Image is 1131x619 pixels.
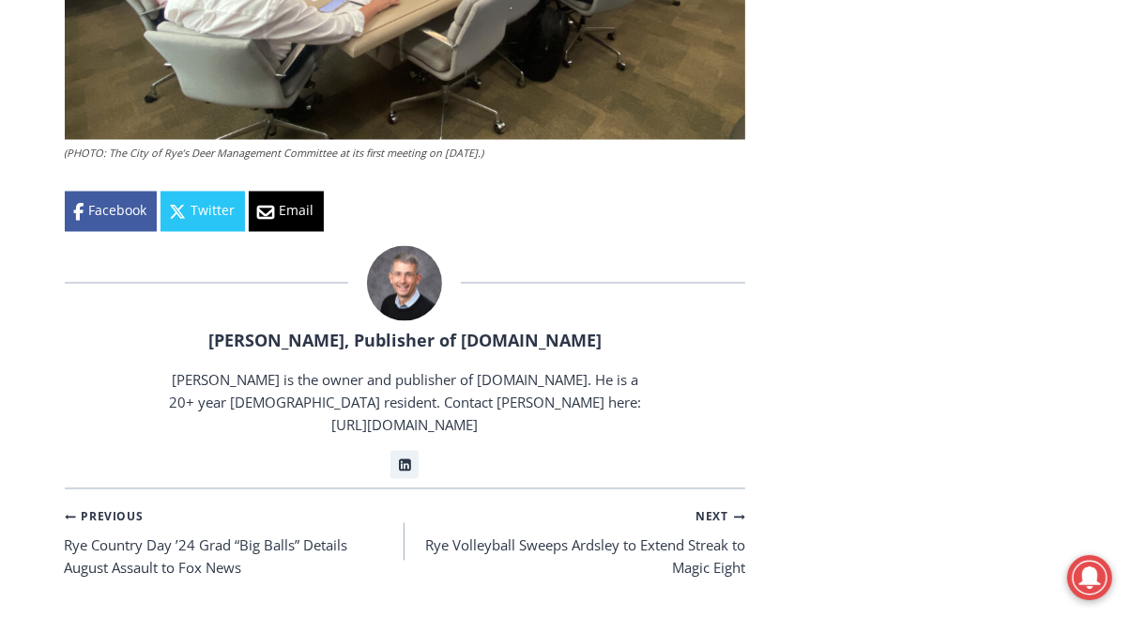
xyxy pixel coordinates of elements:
[65,146,745,162] figcaption: (PHOTO: The City of Rye’s Deer Management Committee at its first meeting on [DATE].)
[65,504,745,580] nav: Posts
[65,192,157,231] a: Facebook
[405,504,745,580] a: NextRye Volleyball Sweeps Ardsley to Extend Streak to Magic Eight
[65,508,144,526] small: Previous
[160,192,245,231] a: Twitter
[166,369,643,437] p: [PERSON_NAME] is the owner and publisher of [DOMAIN_NAME]. He is a 20+ year [DEMOGRAPHIC_DATA] re...
[695,508,744,526] small: Next
[249,192,324,231] a: Email
[208,330,602,352] a: [PERSON_NAME], Publisher of [DOMAIN_NAME]
[65,504,405,580] a: PreviousRye Country Day ’24 Grad “Big Balls” Details August Assault to Fox News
